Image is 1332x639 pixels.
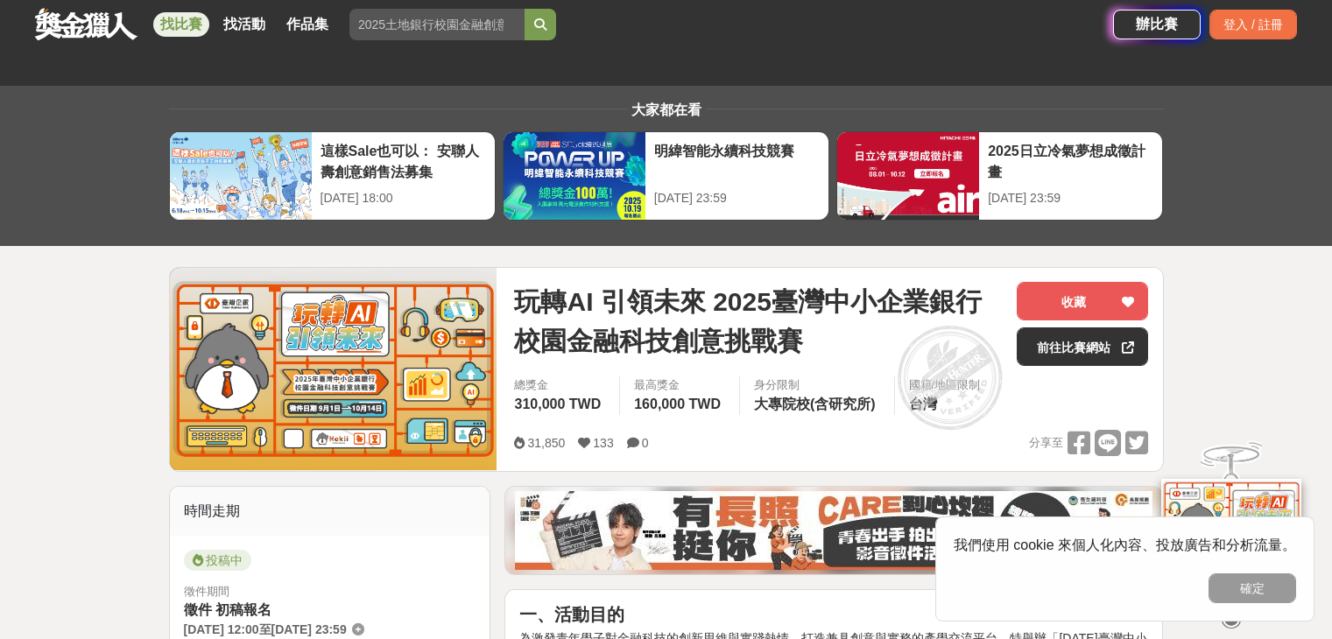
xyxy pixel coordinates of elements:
[184,602,271,617] span: 徵件 初稿報名
[184,550,251,571] span: 投稿中
[170,487,490,536] div: 時間走期
[642,436,649,450] span: 0
[754,376,880,394] div: 身分限制
[321,189,486,207] div: [DATE] 18:00
[654,141,820,180] div: 明緯智能永續科技競賽
[514,376,605,394] span: 總獎金
[754,397,876,411] span: 大專院校(含研究所)
[1017,282,1148,320] button: 收藏
[836,131,1163,221] a: 2025日立冷氣夢想成徵計畫[DATE] 23:59
[519,605,624,624] strong: 一、活動目的
[593,436,613,450] span: 133
[514,397,601,411] span: 310,000 TWD
[514,282,1003,361] span: 玩轉AI 引領未來 2025臺灣中小企業銀行校園金融科技創意挑戰賽
[503,131,829,221] a: 明緯智能永續科技競賽[DATE] 23:59
[1017,327,1148,366] a: 前往比賽網站
[1113,10,1201,39] a: 辦比賽
[170,268,497,470] img: Cover Image
[1161,479,1301,595] img: d2146d9a-e6f6-4337-9592-8cefde37ba6b.png
[153,12,209,37] a: 找比賽
[184,585,229,598] span: 徵件期間
[1209,573,1296,603] button: 確定
[634,397,721,411] span: 160,000 TWD
[527,436,565,450] span: 31,850
[259,622,271,636] span: 至
[1029,430,1063,456] span: 分享至
[271,622,347,636] span: [DATE] 23:59
[627,102,706,117] span: 大家都在看
[169,131,496,221] a: 這樣Sale也可以： 安聯人壽創意銷售法募集[DATE] 18:00
[954,537,1296,552] span: 我們使用 cookie 來個人化內容、投放廣告和分析流量。
[216,12,272,37] a: 找活動
[184,622,259,636] span: [DATE] 12:00
[1209,10,1297,39] div: 登入 / 註冊
[279,12,335,37] a: 作品集
[634,376,725,394] span: 最高獎金
[988,141,1153,180] div: 2025日立冷氣夢想成徵計畫
[515,491,1152,570] img: 35ad34ac-3361-4bcf-919e-8d747461931d.jpg
[321,141,486,180] div: 這樣Sale也可以： 安聯人壽創意銷售法募集
[654,189,820,207] div: [DATE] 23:59
[349,9,525,40] input: 2025土地銀行校園金融創意挑戰賽：從你出發 開啟智慧金融新頁
[988,189,1153,207] div: [DATE] 23:59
